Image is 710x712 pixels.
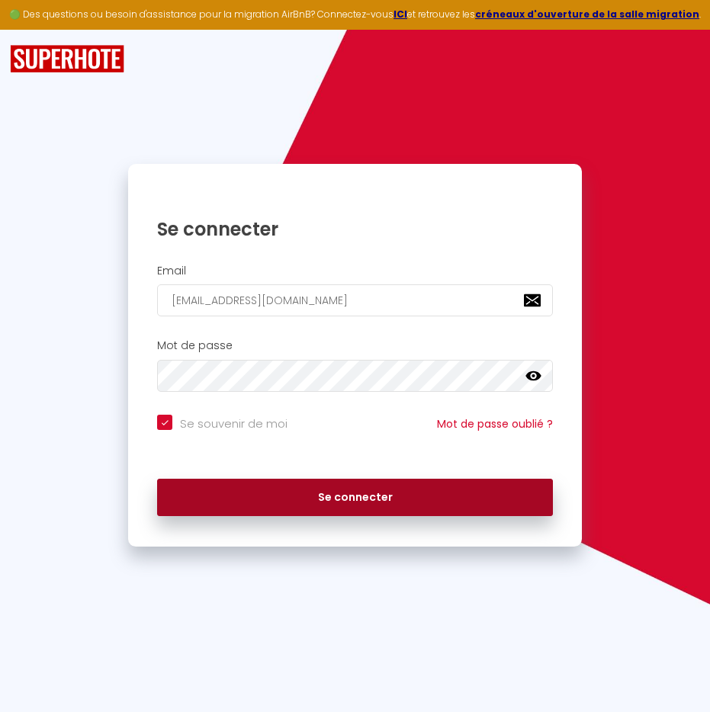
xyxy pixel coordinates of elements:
a: Mot de passe oublié ? [437,416,553,431]
h2: Email [157,265,552,277]
input: Ton Email [157,284,552,316]
a: ICI [394,8,407,21]
a: créneaux d'ouverture de la salle migration [475,8,699,21]
img: SuperHote logo [10,45,124,73]
h2: Mot de passe [157,339,552,352]
h1: Se connecter [157,217,552,241]
button: Se connecter [157,479,552,517]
